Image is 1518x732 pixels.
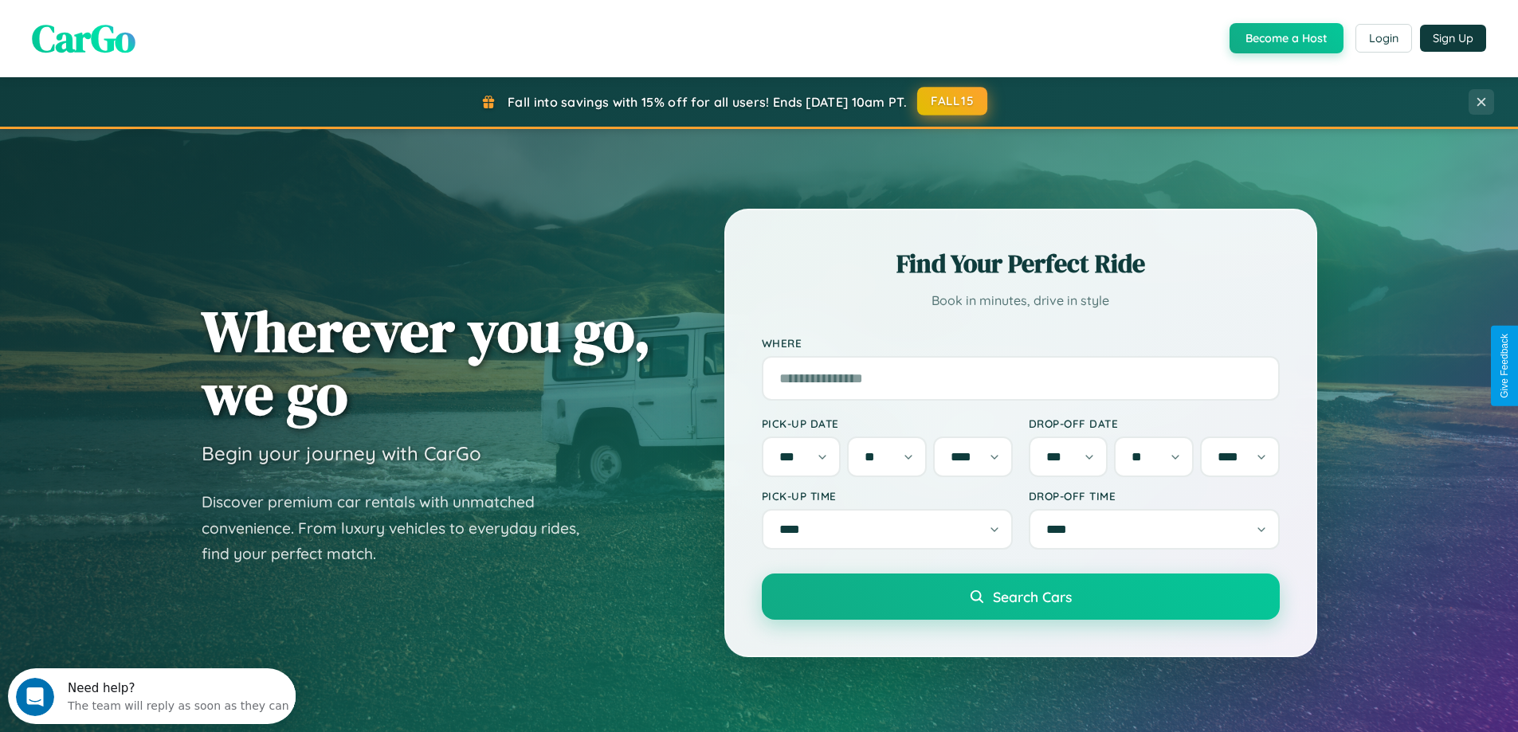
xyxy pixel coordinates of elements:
[1230,23,1343,53] button: Become a Host
[6,6,296,50] div: Open Intercom Messenger
[202,441,481,465] h3: Begin your journey with CarGo
[1420,25,1486,52] button: Sign Up
[762,489,1013,503] label: Pick-up Time
[202,299,651,425] h1: Wherever you go, we go
[508,94,907,110] span: Fall into savings with 15% off for all users! Ends [DATE] 10am PT.
[1029,417,1280,430] label: Drop-off Date
[60,26,281,43] div: The team will reply as soon as they can
[917,87,987,115] button: FALL15
[60,14,281,26] div: Need help?
[1029,489,1280,503] label: Drop-off Time
[762,246,1280,281] h2: Find Your Perfect Ride
[202,489,600,567] p: Discover premium car rentals with unmatched convenience. From luxury vehicles to everyday rides, ...
[1499,334,1510,398] div: Give Feedback
[1355,24,1412,53] button: Login
[993,588,1072,605] span: Search Cars
[762,417,1013,430] label: Pick-up Date
[762,573,1280,620] button: Search Cars
[762,289,1280,312] p: Book in minutes, drive in style
[16,678,54,716] iframe: Intercom live chat
[8,668,296,724] iframe: Intercom live chat discovery launcher
[32,12,135,65] span: CarGo
[762,336,1280,350] label: Where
